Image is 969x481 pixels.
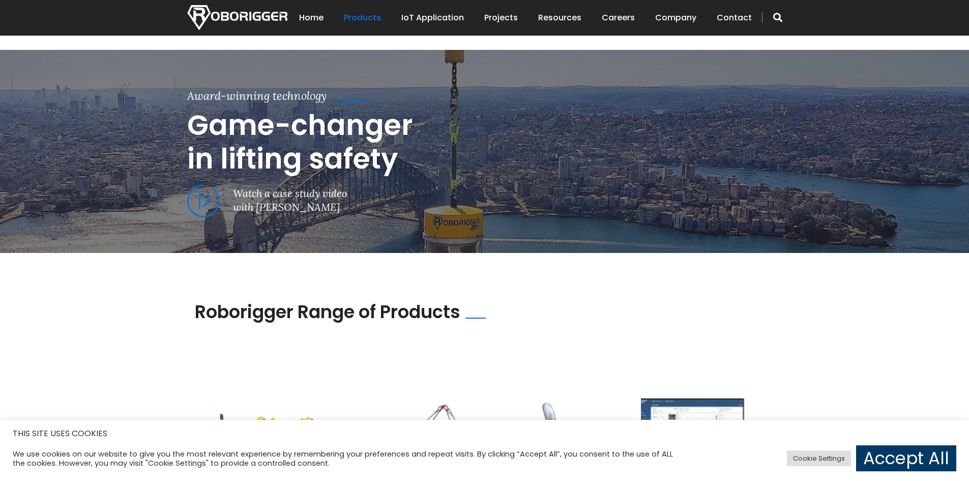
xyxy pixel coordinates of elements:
div: Award-winning technology [187,88,327,104]
a: Products [344,2,381,34]
a: Careers [602,2,635,34]
a: Cookie Settings [787,450,851,466]
img: Nortech [187,5,287,30]
a: Contact [717,2,752,34]
a: IoT Application [401,2,464,34]
h2: Game-changer in lifting safety [187,108,782,176]
a: Accept All [856,445,956,471]
a: Home [299,2,324,34]
a: Resources [538,2,581,34]
a: Watch a case study videowith [PERSON_NAME] [187,185,347,214]
a: Projects [484,2,518,34]
a: Company [655,2,696,34]
h2: Roborigger Range of Products [195,301,460,323]
div: We use cookies on our website to give you the most relevant experience by remembering your prefer... [13,449,673,468]
h5: THIS SITE USES COOKIES [13,427,956,440]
